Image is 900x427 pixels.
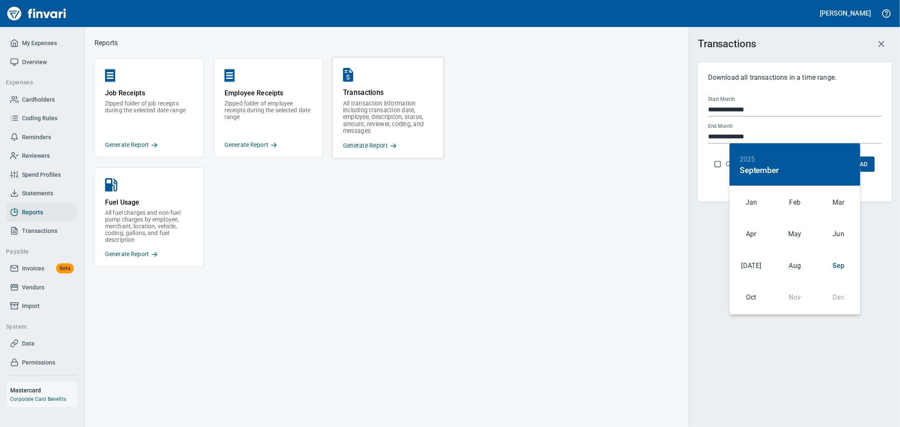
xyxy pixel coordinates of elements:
[773,250,816,282] div: Aug
[773,219,816,250] div: May
[817,219,860,250] div: Jun
[740,165,779,176] button: September
[730,282,773,313] div: Oct
[740,154,755,165] button: 2025
[730,250,773,282] div: [DATE]
[730,219,773,250] div: Apr
[817,250,860,282] div: Sep
[817,187,860,219] div: Mar
[730,187,773,219] div: Jan
[773,187,816,219] div: Feb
